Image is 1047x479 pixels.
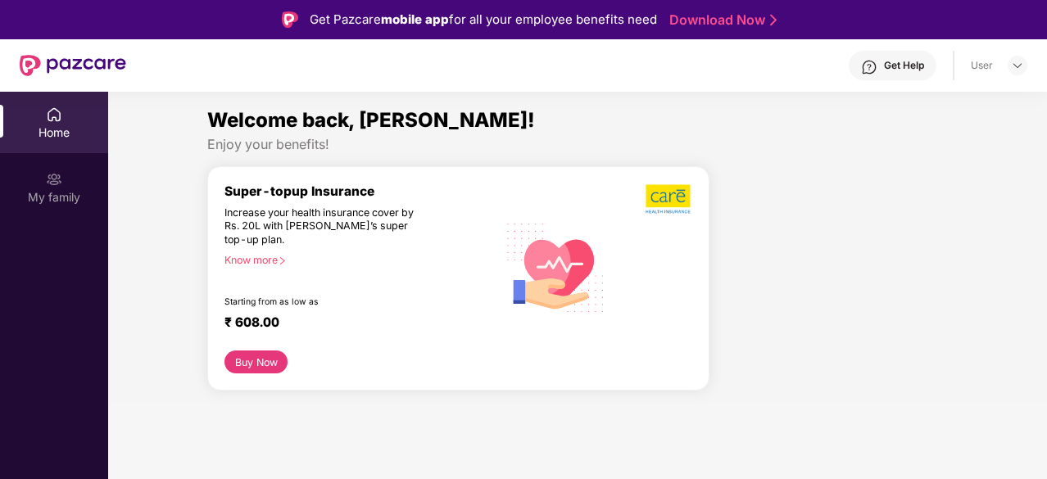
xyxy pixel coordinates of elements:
[224,296,428,308] div: Starting from as low as
[46,106,62,123] img: svg+xml;base64,PHN2ZyBpZD0iSG9tZSIgeG1sbnM9Imh0dHA6Ly93d3cudzMub3JnLzIwMDAvc3ZnIiB3aWR0aD0iMjAiIG...
[46,171,62,188] img: svg+xml;base64,PHN2ZyB3aWR0aD0iMjAiIGhlaWdodD0iMjAiIHZpZXdCb3g9IjAgMCAyMCAyMCIgZmlsbD0ibm9uZSIgeG...
[207,136,948,153] div: Enjoy your benefits!
[224,183,497,199] div: Super-topup Insurance
[224,254,487,265] div: Know more
[861,59,877,75] img: svg+xml;base64,PHN2ZyBpZD0iSGVscC0zMngzMiIgeG1sbnM9Imh0dHA6Ly93d3cudzMub3JnLzIwMDAvc3ZnIiB3aWR0aD...
[282,11,298,28] img: Logo
[224,350,288,373] button: Buy Now
[971,59,993,72] div: User
[207,108,535,132] span: Welcome back, [PERSON_NAME]!
[278,256,287,265] span: right
[20,55,126,76] img: New Pazcare Logo
[646,183,692,215] img: b5dec4f62d2307b9de63beb79f102df3.png
[884,59,924,72] div: Get Help
[310,10,657,29] div: Get Pazcare for all your employee benefits need
[497,207,614,326] img: svg+xml;base64,PHN2ZyB4bWxucz0iaHR0cDovL3d3dy53My5vcmcvMjAwMC9zdmciIHhtbG5zOnhsaW5rPSJodHRwOi8vd3...
[381,11,449,27] strong: mobile app
[1011,59,1024,72] img: svg+xml;base64,PHN2ZyBpZD0iRHJvcGRvd24tMzJ4MzIiIHhtbG5zPSJodHRwOi8vd3d3LnczLm9yZy8yMDAwL3N2ZyIgd2...
[770,11,777,29] img: Stroke
[669,11,772,29] a: Download Now
[224,314,481,334] div: ₹ 608.00
[224,206,427,247] div: Increase your health insurance cover by Rs. 20L with [PERSON_NAME]’s super top-up plan.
